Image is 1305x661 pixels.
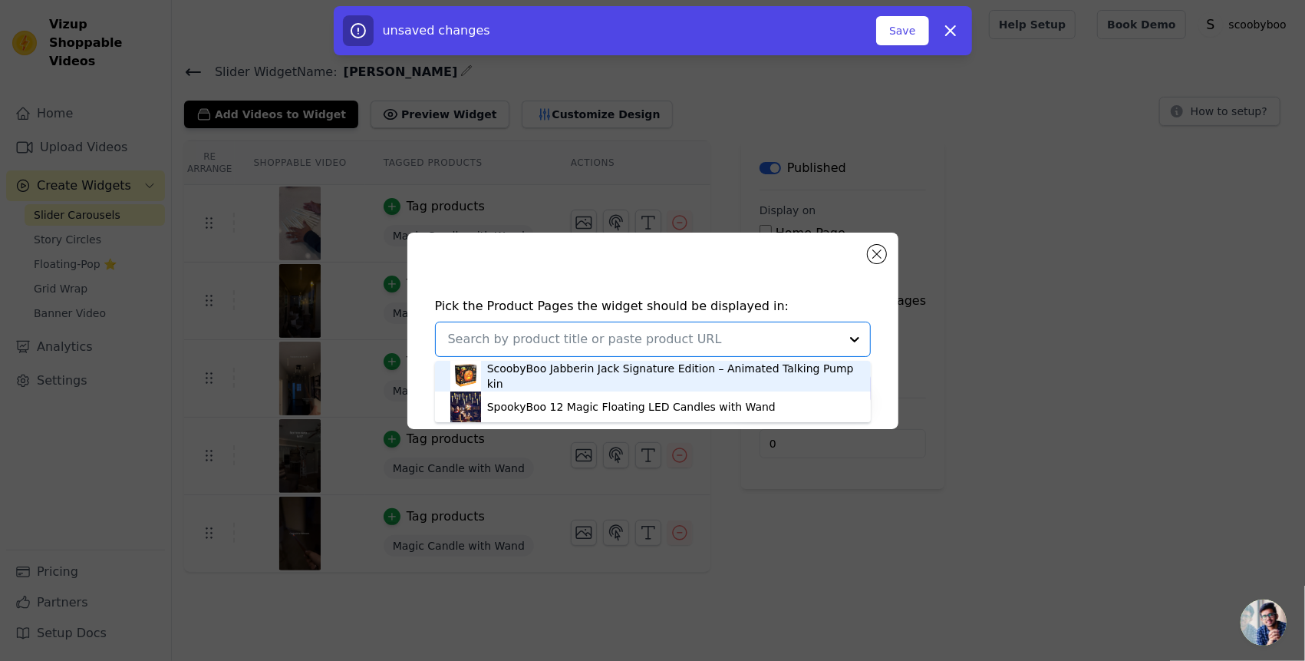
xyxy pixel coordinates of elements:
[383,23,490,38] span: unsaved changes
[450,392,481,422] img: product thumbnail
[868,245,886,263] button: Close modal
[487,361,855,392] div: ScoobyBoo Jabberin Jack Signature Edition – Animated Talking Pumpkin
[450,361,481,392] img: product thumbnail
[876,16,928,45] button: Save
[448,330,839,349] input: Search by product title or paste product URL
[435,297,871,316] h4: Pick the Product Pages the widget should be displayed in:
[1241,600,1287,646] div: Açık sohbet
[487,399,776,415] div: SpookyBoo 12 Magic Floating LED Candles with Wand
